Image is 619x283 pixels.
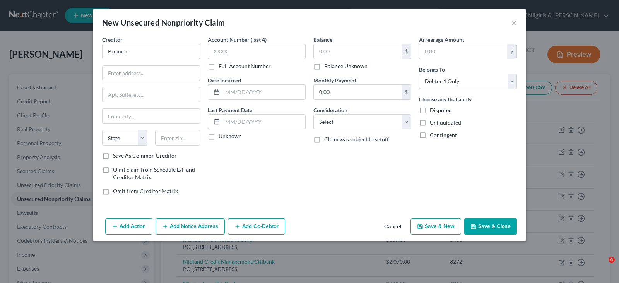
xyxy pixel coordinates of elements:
[208,44,306,59] input: XXXX
[208,106,252,114] label: Last Payment Date
[314,85,402,99] input: 0.00
[402,85,411,99] div: $
[113,166,195,180] span: Omit claim from Schedule E/F and Creditor Matrix
[222,85,305,99] input: MM/DD/YYYY
[410,218,461,235] button: Save & New
[219,62,271,70] label: Full Account Number
[419,44,507,59] input: 0.00
[419,66,445,73] span: Belongs To
[511,18,517,27] button: ×
[219,132,242,140] label: Unknown
[313,76,356,84] label: Monthly Payment
[419,95,472,103] label: Choose any that apply
[155,130,200,146] input: Enter zip...
[324,136,389,142] span: Claim was subject to setoff
[113,188,178,194] span: Omit from Creditor Matrix
[430,107,452,113] span: Disputed
[156,218,225,235] button: Add Notice Address
[593,257,611,275] iframe: Intercom live chat
[507,44,516,59] div: $
[430,119,461,126] span: Unliquidated
[314,44,402,59] input: 0.00
[103,109,200,123] input: Enter city...
[378,219,407,235] button: Cancel
[102,17,225,28] div: New Unsecured Nonpriority Claim
[102,44,200,59] input: Search creditor by name...
[430,132,457,138] span: Contingent
[228,218,285,235] button: Add Co-Debtor
[609,257,615,263] span: 4
[102,36,123,43] span: Creditor
[208,36,267,44] label: Account Number (last 4)
[208,76,241,84] label: Date Incurred
[313,36,332,44] label: Balance
[103,87,200,102] input: Apt, Suite, etc...
[222,115,305,129] input: MM/DD/YYYY
[313,106,347,114] label: Consideration
[464,218,517,235] button: Save & Close
[324,62,368,70] label: Balance Unknown
[113,152,177,160] label: Save As Common Creditor
[419,36,464,44] label: Arrearage Amount
[103,66,200,81] input: Enter address...
[105,218,152,235] button: Add Action
[402,44,411,59] div: $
